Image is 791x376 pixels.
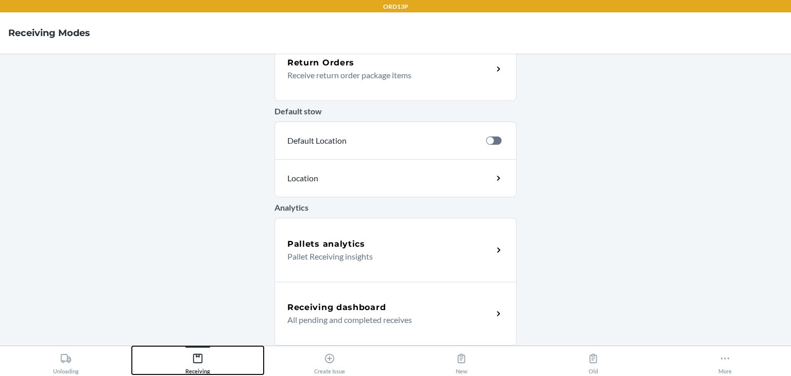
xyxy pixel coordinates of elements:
div: New [456,349,468,374]
p: All pending and completed receives [287,314,485,326]
div: Unloading [53,349,79,374]
button: Old [527,346,659,374]
p: Analytics [274,201,517,214]
h5: Pallets analytics [287,238,365,250]
h4: Receiving Modes [8,26,90,40]
a: Location [274,159,517,197]
button: New [395,346,527,374]
a: Pallets analyticsPallet Receiving insights [274,218,517,282]
div: Receiving [185,349,210,374]
a: Receiving dashboardAll pending and completed receives [274,282,517,346]
p: Default stow [274,105,517,117]
button: Receiving [132,346,264,374]
button: More [659,346,791,374]
p: Location [287,172,409,184]
div: Create Issue [314,349,345,374]
p: ORD13P [383,2,408,11]
div: More [718,349,732,374]
p: Pallet Receiving insights [287,250,485,263]
h5: Receiving dashboard [287,301,386,314]
h5: Return Orders [287,57,354,69]
a: Return OrdersReceive return order package items [274,37,517,101]
button: Create Issue [264,346,395,374]
p: Receive return order package items [287,69,485,81]
p: Default Location [287,134,478,147]
div: Old [588,349,599,374]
